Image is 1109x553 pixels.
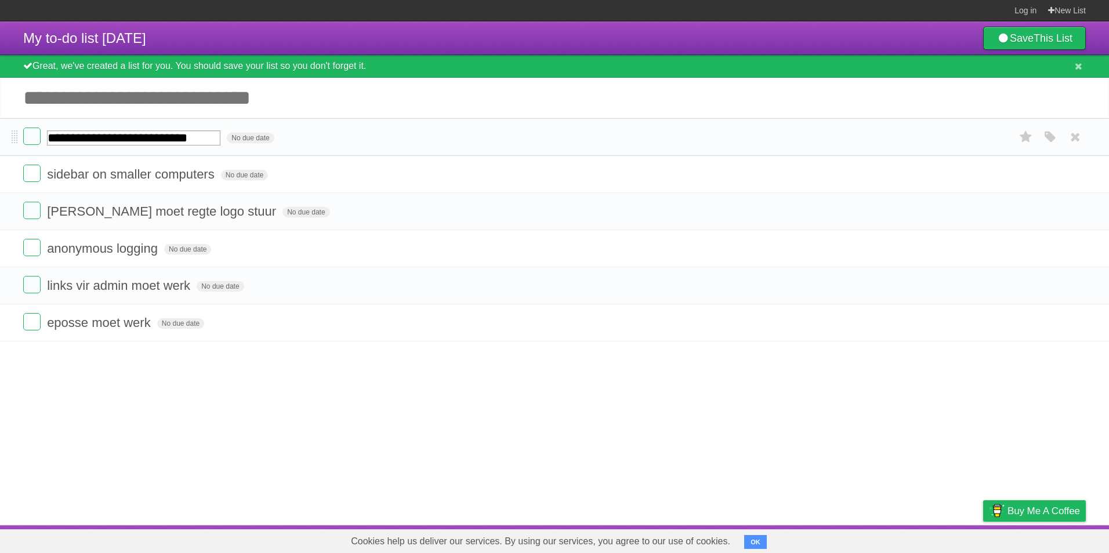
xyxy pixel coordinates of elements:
b: This List [1034,32,1072,44]
label: Done [23,313,41,330]
a: Buy me a coffee [983,500,1086,522]
span: [PERSON_NAME] moet regte logo stuur [47,204,279,219]
span: No due date [227,133,274,143]
label: Star task [1015,128,1037,147]
a: SaveThis List [983,27,1086,50]
a: About [829,528,853,550]
span: Cookies help us deliver our services. By using our services, you agree to our use of cookies. [339,530,742,553]
img: Buy me a coffee [989,501,1005,521]
span: links vir admin moet werk [47,278,193,293]
a: Privacy [968,528,998,550]
span: My to-do list [DATE] [23,30,146,46]
label: Done [23,202,41,219]
span: eposse moet werk [47,315,154,330]
span: sidebar on smaller computers [47,167,218,181]
span: anonymous logging [47,241,161,256]
span: No due date [221,170,268,180]
button: OK [744,535,767,549]
label: Done [23,276,41,293]
label: Done [23,165,41,182]
span: No due date [164,244,211,254]
label: Done [23,128,41,145]
a: Developers [867,528,914,550]
a: Suggest a feature [1013,528,1086,550]
span: Buy me a coffee [1007,501,1080,521]
span: No due date [197,281,244,292]
label: Done [23,239,41,256]
a: Terms [929,528,954,550]
span: No due date [282,207,329,217]
span: No due date [157,318,204,329]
